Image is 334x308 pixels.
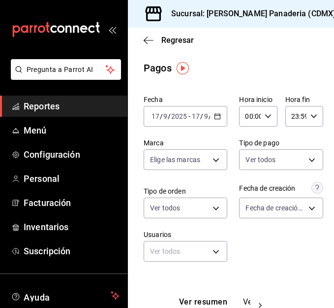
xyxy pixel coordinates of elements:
[168,112,171,120] span: /
[239,183,295,194] div: Fecha de creación
[24,290,107,302] span: Ayuda
[285,96,323,103] label: Hora fin
[24,100,120,113] span: Reportes
[161,35,194,45] span: Regresar
[239,96,277,103] label: Hora inicio
[24,172,120,185] span: Personal
[144,241,227,262] div: Ver todos
[171,112,187,120] input: ----
[144,231,227,238] label: Usuarios
[144,188,227,195] label: Tipo de orden
[239,139,323,146] label: Tipo de pago
[150,203,180,213] span: Ver todos
[144,61,172,75] div: Pagos
[245,203,304,213] span: Fecha de creación de orden
[11,59,121,80] button: Pregunta a Parrot AI
[150,155,200,165] span: Elige las marcas
[108,26,116,34] button: open_drawer_menu
[177,62,189,74] img: Tooltip marker
[144,35,194,45] button: Regresar
[24,244,120,258] span: Suscripción
[160,112,163,120] span: /
[191,112,200,120] input: --
[24,220,120,234] span: Inventarios
[27,65,106,75] span: Pregunta a Parrot AI
[151,112,160,120] input: --
[209,112,212,120] span: /
[163,112,168,120] input: --
[245,155,275,165] span: Ver todos
[204,112,209,120] input: --
[144,139,227,146] label: Marca
[7,71,121,82] a: Pregunta a Parrot AI
[24,196,120,209] span: Facturación
[144,96,227,103] label: Fecha
[200,112,203,120] span: /
[24,148,120,161] span: Configuración
[188,112,190,120] span: -
[24,124,120,137] span: Menú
